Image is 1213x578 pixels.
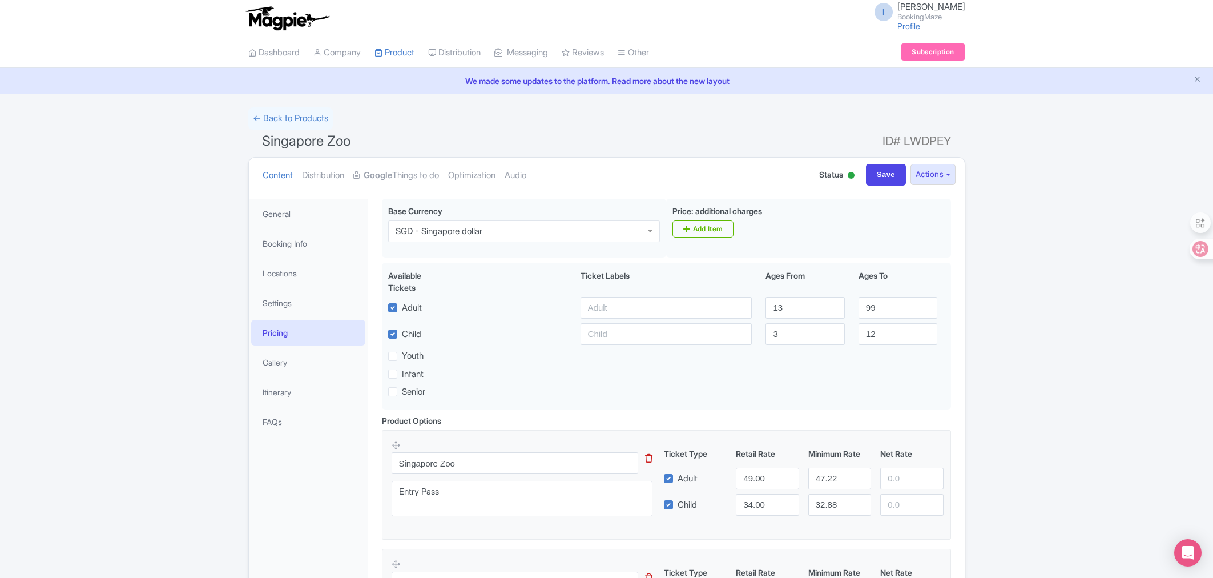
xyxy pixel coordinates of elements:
label: Child [678,499,697,512]
label: Adult [402,302,422,315]
a: Company [313,37,361,69]
a: Pricing [251,320,365,346]
a: Audio [505,158,526,194]
input: 0.0 [880,494,943,516]
label: Child [402,328,421,341]
input: 0.0 [808,494,871,516]
a: Reviews [562,37,604,69]
span: Base Currency [388,206,442,216]
strong: Google [364,169,392,182]
a: Distribution [428,37,481,69]
a: Distribution [302,158,344,194]
div: Ages To [852,270,944,294]
input: Option Name [392,452,639,474]
a: ← Back to Products [248,107,333,130]
img: logo-ab69f6fb50320c5b225c76a69d11143b.png [243,6,331,31]
a: I [PERSON_NAME] BookingMaze [868,2,965,21]
span: ID# LWDPEY [882,130,952,152]
a: Settings [251,290,365,316]
a: Optimization [448,158,495,194]
a: Product [374,37,414,69]
a: We made some updates to the platform. Read more about the new layout [7,75,1206,87]
label: Senior [402,386,425,399]
input: Save [866,164,906,186]
a: Locations [251,260,365,286]
a: Dashboard [248,37,300,69]
input: 0.0 [736,494,799,516]
a: Gallery [251,350,365,375]
a: Add Item [672,220,734,238]
a: Content [263,158,293,194]
div: Active [845,167,857,185]
span: [PERSON_NAME] [897,1,965,12]
div: Ages From [759,270,851,294]
div: Net Rate [876,448,948,460]
span: Singapore Zoo [262,133,350,149]
input: Adult [581,297,752,319]
span: I [875,3,893,21]
div: Retail Rate [731,448,803,460]
input: Child [581,323,752,345]
input: 0.0 [808,468,871,489]
input: 0.0 [880,468,943,489]
a: FAQs [251,409,365,435]
div: Available Tickets [388,270,450,294]
div: Minimum Rate [804,448,876,460]
a: Booking Info [251,231,365,256]
div: Ticket Type [659,448,731,460]
label: Infant [402,368,424,381]
a: Other [618,37,649,69]
a: General [251,201,365,227]
button: Actions [910,164,956,185]
small: BookingMaze [897,13,965,21]
a: Messaging [494,37,548,69]
div: SGD - Singapore dollar [396,226,482,236]
label: Adult [678,472,698,485]
textarea: Entry Pass [392,481,653,516]
div: Ticket Labels [574,270,759,294]
label: Price: additional charges [672,205,762,217]
button: Close announcement [1193,74,1202,87]
span: Status [819,168,843,180]
a: GoogleThings to do [353,158,439,194]
div: Product Options [382,415,441,427]
a: Subscription [901,43,965,61]
a: Profile [897,21,920,31]
label: Youth [402,350,424,363]
input: 0.0 [736,468,799,489]
div: Open Intercom Messenger [1174,539,1202,567]
a: Itinerary [251,379,365,405]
